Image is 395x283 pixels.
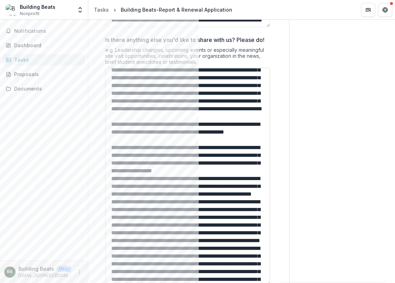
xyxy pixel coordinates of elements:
[57,266,71,272] p: User
[14,70,79,78] div: Proposals
[14,85,79,92] div: Documents
[121,6,232,13] div: Building Beats-Report & Renewal Application
[3,83,85,94] a: Documents
[94,6,109,13] div: Tasks
[7,270,13,274] div: Building Beats
[75,3,85,17] button: Open entity switcher
[20,3,55,11] div: Building Beats
[18,265,54,272] p: Building Beats
[14,56,79,63] div: Tasks
[75,268,84,276] button: More
[14,42,79,49] div: Dashboard
[3,54,85,66] a: Tasks
[6,4,17,16] img: Building Beats
[20,11,40,17] span: Nonprofit
[3,25,85,37] button: Notifications
[14,28,82,34] span: Notifications
[18,272,72,279] p: [EMAIL_ADDRESS][DOMAIN_NAME]
[91,5,112,15] a: Tasks
[3,68,85,80] a: Proposals
[91,5,235,15] nav: breadcrumb
[378,3,392,17] button: Get Help
[361,3,375,17] button: Partners
[3,39,85,51] a: Dashboard
[105,36,264,44] p: Is there anything else you'd like to share with us? Please do!
[105,47,272,68] div: e.g. Leadership changes, upcoming events or especially meaningful site visit opportunities, celeb...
